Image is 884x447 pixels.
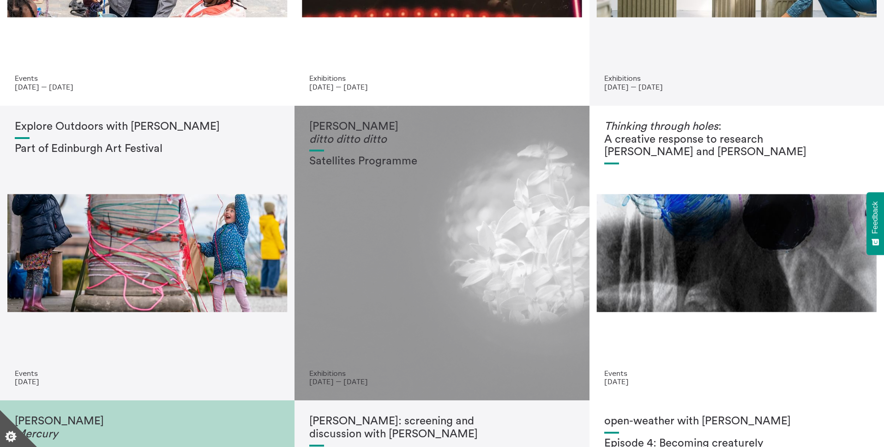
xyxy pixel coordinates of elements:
[309,369,574,377] p: Exhibitions
[15,74,280,82] p: Events
[866,192,884,255] button: Feedback - Show survey
[309,74,574,82] p: Exhibitions
[15,121,280,133] h1: Explore Outdoors with [PERSON_NAME]
[309,121,574,146] h1: [PERSON_NAME]
[604,74,869,82] p: Exhibitions
[295,106,589,400] a: Alison Scott, Poor man's weather glass, photo, 2021 [PERSON_NAME]ditto ditto ditto Satellites Pro...
[604,83,869,91] p: [DATE] — [DATE]
[604,377,869,386] p: [DATE]
[15,83,280,91] p: [DATE] — [DATE]
[589,106,884,400] a: Mixed collage 3 Thinking through holes:A creative response to research[PERSON_NAME] and [PERSON_N...
[15,415,280,441] h1: [PERSON_NAME]
[309,134,387,145] em: ditto ditto ditto
[604,121,718,132] em: Thinking through holes
[309,155,574,168] h2: Satellites Programme
[15,143,280,156] h2: Part of Edinburgh Art Festival
[604,121,869,159] h1: : A creative response to research [PERSON_NAME] and [PERSON_NAME]
[15,369,280,377] p: Events
[15,377,280,386] p: [DATE]
[604,415,869,428] h1: open-weather with [PERSON_NAME]
[604,369,869,377] p: Events
[309,415,574,441] h1: [PERSON_NAME]: screening and discussion with [PERSON_NAME]
[309,377,574,386] p: [DATE] — [DATE]
[871,201,879,234] span: Feedback
[309,83,574,91] p: [DATE] — [DATE]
